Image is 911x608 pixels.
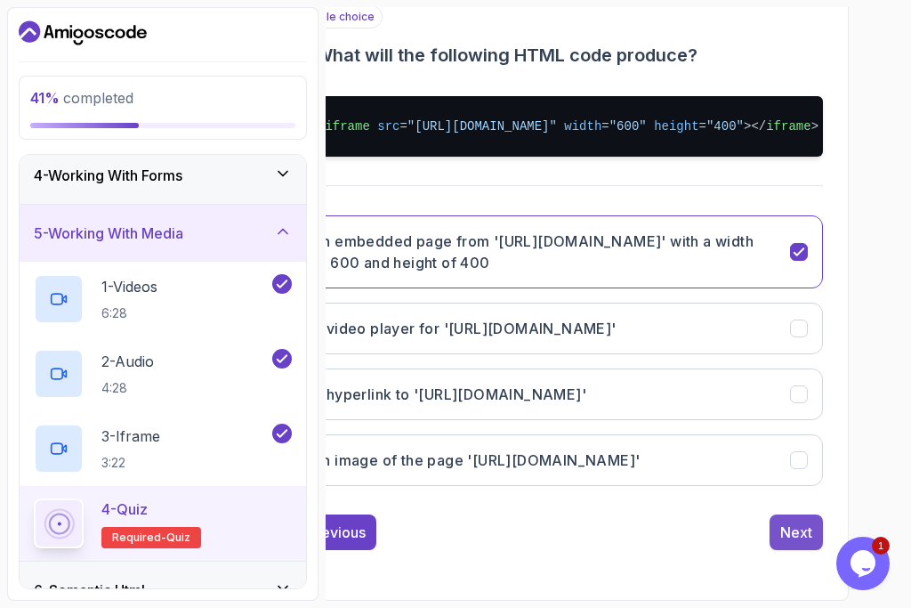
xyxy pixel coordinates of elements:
[564,119,601,134] span: width
[307,522,366,543] div: Previous
[311,318,617,339] h3: A video player for '[URL][DOMAIN_NAME]'
[836,537,893,590] iframe: chat widget
[30,89,133,107] span: completed
[34,424,292,474] button: 3-Iframe3:22
[34,349,292,399] button: 2-Audio4:28
[34,580,145,601] h3: 6 - Semantic Html
[311,450,640,471] h3: An image of the page '[URL][DOMAIN_NAME]'
[20,147,306,204] button: 4-Working With Forms
[34,165,182,186] h3: 4 - Working With Forms
[311,231,769,273] h3: An embedded page from '[URL][DOMAIN_NAME]' with a width of 600 and height of 400
[101,276,157,297] p: 1 - Videos
[318,119,751,134] span: < = = = >
[770,515,823,550] button: Next
[706,119,744,134] span: "400"
[296,215,823,288] button: An embedded page from 'https://example.com' with a width of 600 and height of 400
[407,119,557,134] span: "[URL][DOMAIN_NAME]"
[101,379,154,397] p: 4:28
[311,384,586,405] h3: A hyperlink to '[URL][DOMAIN_NAME]'
[101,426,160,447] p: 3 - Iframe
[20,205,306,262] button: 5-Working With Media
[30,89,60,107] span: 41 %
[34,499,292,548] button: 4-QuizRequired-quiz
[325,119,369,134] span: iframe
[751,119,818,134] span: </ >
[296,434,823,486] button: An image of the page 'https://example.com'
[780,522,812,543] div: Next
[19,19,147,47] a: Dashboard
[101,499,148,520] p: 4 - Quiz
[101,351,154,372] p: 2 - Audio
[296,369,823,420] button: A hyperlink to 'https://example.com'
[112,531,166,545] span: Required-
[166,531,190,545] span: quiz
[101,454,160,472] p: 3:22
[34,274,292,324] button: 1-Videos6:28
[101,304,157,322] p: 6:28
[296,5,383,28] p: single choice
[766,119,810,134] span: iframe
[654,119,698,134] span: height
[296,43,823,68] h3: 8 - What will the following HTML code produce?
[609,119,647,134] span: "600"
[34,223,183,244] h3: 5 - Working With Media
[296,303,823,354] button: A video player for 'https://example.com'
[377,119,399,134] span: src
[296,515,376,550] button: Previous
